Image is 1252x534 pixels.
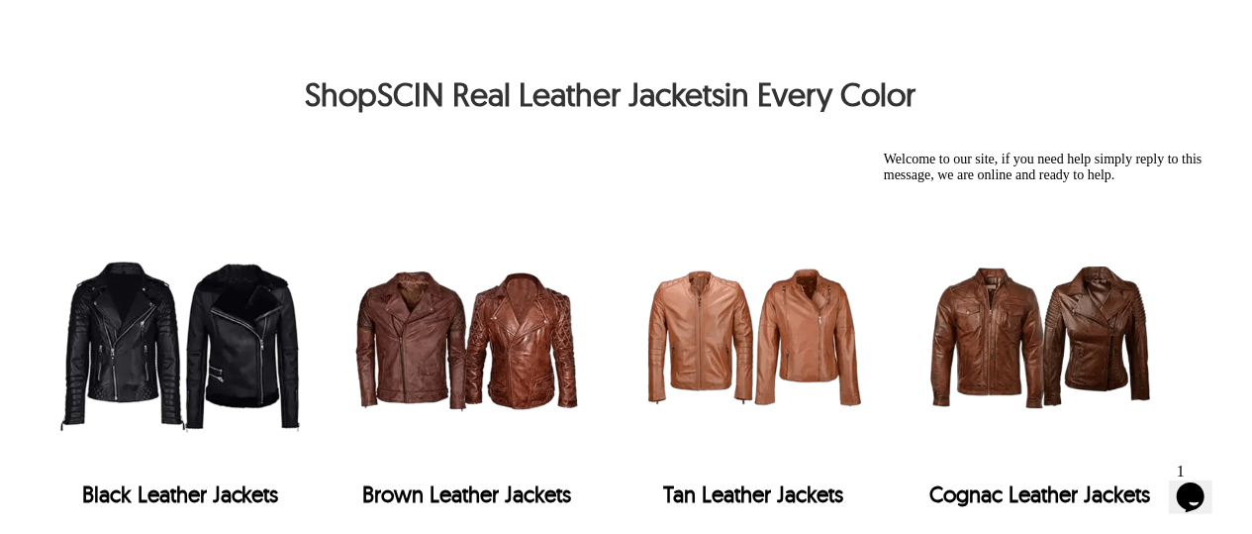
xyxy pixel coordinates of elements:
iframe: chat widget [1169,455,1232,514]
iframe: chat widget [876,144,1232,445]
div: Cognac Leather Jackets [907,481,1174,508]
h2: Shop in Every Color [47,74,1174,124]
a: SCIN Real Leather Jackets [377,74,724,114]
img: Shop Brown Leather Jackets [334,203,601,471]
a: Shop Black Leather Jackets Black Leather Jackets [47,203,314,518]
div: Tan Leather Jackets [621,481,888,508]
div: Welcome to our site, if you need help simply reply to this message, we are online and ready to help. [8,8,364,40]
a: Shop Tan Leather JacketsTan Leather Jackets [621,203,888,518]
div: Brown Leather Jackets [334,481,601,508]
div: Black Leather Jackets [47,481,314,508]
div: Tan Leather Jackets [621,203,888,518]
span: Welcome to our site, if you need help simply reply to this message, we are online and ready to help. [8,8,327,39]
div: Brown Leather Jackets [334,203,601,518]
img: Shop Tan Leather Jackets [621,203,888,471]
img: Shop Black Leather Jackets [47,203,314,471]
a: Shop Brown Leather JacketsBrown Leather Jackets [334,203,601,518]
div: Black Leather Jackets [47,203,314,518]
